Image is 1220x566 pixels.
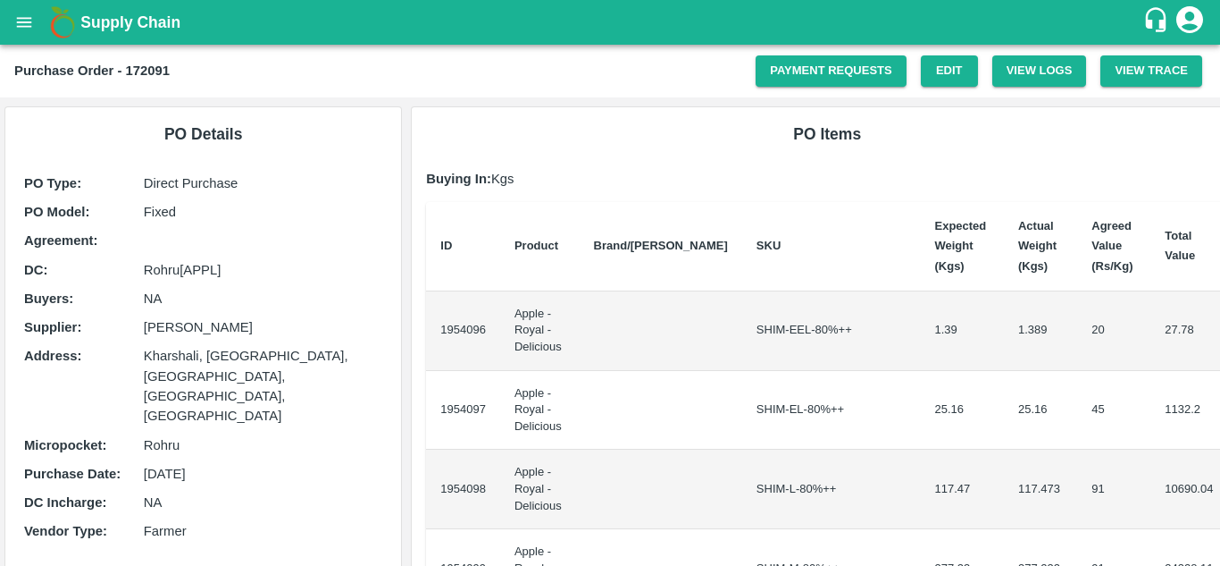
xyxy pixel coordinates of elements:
b: DC Incharge : [24,495,106,510]
td: 1.389 [1004,291,1077,371]
td: 1954096 [426,291,500,371]
td: 25.16 [1004,371,1077,451]
b: Expected Weight (Kgs) [934,219,986,273]
button: open drawer [4,2,45,43]
td: 1954097 [426,371,500,451]
b: Purchase Date : [24,467,121,481]
b: Supply Chain [80,13,180,31]
p: Fixed [144,202,383,222]
p: Farmer [144,521,383,541]
b: DC : [24,263,47,277]
b: Product [514,239,558,252]
b: ID [440,239,452,252]
p: Kharshali, [GEOGRAPHIC_DATA], [GEOGRAPHIC_DATA], [GEOGRAPHIC_DATA], [GEOGRAPHIC_DATA] [144,346,383,426]
a: Payment Requests [756,55,907,87]
td: SHIM-L-80%++ [742,450,921,529]
td: 117.473 [1004,450,1077,529]
td: 20 [1077,291,1150,371]
h6: PO Details [20,122,387,147]
td: 1.39 [920,291,1003,371]
td: SHIM-EEL-80%++ [742,291,921,371]
b: Vendor Type : [24,524,107,538]
td: Apple - Royal - Delicious [500,291,580,371]
td: SHIM-EL-80%++ [742,371,921,451]
b: Brand/[PERSON_NAME] [594,239,728,252]
b: Buyers : [24,291,73,306]
p: NA [144,289,383,308]
b: Total Value [1165,229,1195,262]
td: 25.16 [920,371,1003,451]
b: PO Model : [24,205,89,219]
b: Micropocket : [24,438,106,452]
a: Supply Chain [80,10,1142,35]
td: 1954098 [426,450,500,529]
b: Buying In: [426,172,491,186]
b: SKU [756,239,781,252]
b: PO Type : [24,176,81,190]
td: 45 [1077,371,1150,451]
div: customer-support [1142,6,1174,38]
td: Apple - Royal - Delicious [500,371,580,451]
b: Supplier : [24,320,81,334]
p: Rohru[APPL] [144,260,383,280]
b: Agreed Value (Rs/Kg) [1091,219,1132,273]
td: 117.47 [920,450,1003,529]
button: View Trace [1100,55,1202,87]
td: 91 [1077,450,1150,529]
button: View Logs [992,55,1087,87]
b: Purchase Order - 172091 [14,63,170,78]
b: Agreement: [24,233,97,248]
p: [PERSON_NAME] [144,317,383,337]
p: Rohru [144,435,383,455]
div: account of current user [1174,4,1206,41]
p: NA [144,493,383,512]
b: Address : [24,349,81,363]
a: Edit [921,55,978,87]
p: Direct Purchase [144,173,383,193]
img: logo [45,4,80,40]
td: Apple - Royal - Delicious [500,450,580,529]
b: Actual Weight (Kgs) [1018,219,1057,273]
p: [DATE] [144,464,383,484]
